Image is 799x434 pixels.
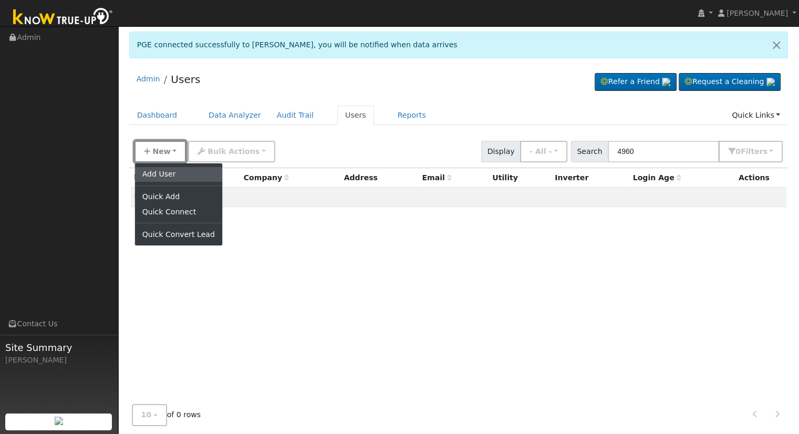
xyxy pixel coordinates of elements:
img: retrieve [766,78,775,86]
a: Reports [390,106,434,125]
span: Display [481,141,521,162]
button: 0Filters [719,141,783,162]
button: New [134,141,186,162]
a: Quick Add [135,190,222,204]
a: Data Analyzer [201,106,269,125]
div: [PERSON_NAME] [5,355,112,366]
img: retrieve [662,78,670,86]
span: Search [571,141,608,162]
a: Audit Trail [269,106,321,125]
span: Email [422,173,451,182]
span: [PERSON_NAME] [727,9,788,17]
div: Inverter [555,172,625,183]
a: Refer a Friend [595,73,677,91]
div: Utility [492,172,547,183]
a: Admin [137,75,160,83]
button: 10 [132,405,167,426]
a: Dashboard [129,106,185,125]
a: Quick Connect [135,204,222,219]
a: Close [765,32,787,58]
div: PGE connected successfully to [PERSON_NAME], you will be notified when data arrives [129,32,788,58]
span: 10 [141,411,152,419]
a: Quick Convert Lead [135,227,222,242]
span: Bulk Actions [207,147,260,156]
img: retrieve [55,417,63,425]
a: Add User [135,167,222,182]
div: Actions [739,172,783,183]
div: Address [344,172,415,183]
span: Company name [244,173,289,182]
input: Search [608,141,719,162]
a: Quick Links [724,106,788,125]
a: Users [171,73,200,86]
span: Filter [741,147,767,156]
img: Know True-Up [8,6,118,29]
td: None [131,188,787,206]
span: New [152,147,170,156]
span: s [763,147,767,156]
span: Site Summary [5,340,112,355]
a: Users [337,106,374,125]
button: Bulk Actions [188,141,275,162]
a: Request a Cleaning [679,73,781,91]
span: Days since last login [633,173,681,182]
button: - All - [520,141,567,162]
span: of 0 rows [132,405,201,426]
